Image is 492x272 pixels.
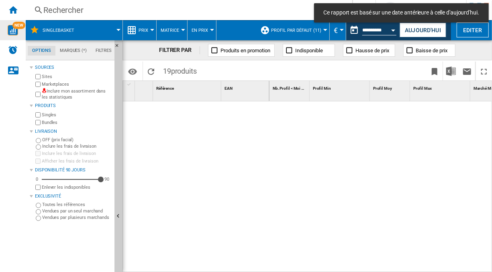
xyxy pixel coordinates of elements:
[321,9,482,17] span: Ce rapport est basé sur une date antérieure à celle d'aujourd'hui.
[273,86,300,91] span: Nb. Profil < Moi
[35,64,111,71] div: Sources
[403,44,455,57] button: Baisse de prix
[43,20,82,40] button: SingleBasket
[127,20,152,40] div: Prix
[114,40,124,55] button: Masquer
[139,28,148,33] span: Prix
[355,47,389,54] span: Hausse de prix
[42,143,111,149] label: Inclure les frais de livraison
[35,185,41,190] input: Afficher les frais de livraison
[225,86,233,91] span: EAN
[159,62,201,78] span: 19
[143,62,159,80] button: Recharger
[457,23,489,37] button: Editer
[42,74,111,80] label: Sites
[30,20,118,40] div: SingleBasket
[42,137,111,143] label: OFF (prix facial)
[155,81,221,93] div: Référence Sort None
[42,214,111,220] label: Vendues par plusieurs marchands
[161,20,183,40] button: Matrice
[36,203,41,208] input: Toutes les références
[271,20,325,40] button: Profil par défaut (11)
[372,81,410,93] div: Profil Moy Sort None
[8,45,18,55] img: alerts-logo.svg
[35,120,41,125] input: Bundles
[35,112,41,117] input: Singles
[35,103,111,109] div: Produits
[220,47,270,54] span: Produits en promotion
[28,46,55,56] md-tab-item: Options
[42,88,47,93] img: mysite-not-bg-18x18.png
[311,81,370,93] div: Profil Min Sort None
[412,81,470,93] div: Sort None
[386,22,401,36] button: Open calendar
[42,202,111,208] label: Toutes les références
[35,74,41,79] input: Sites
[42,175,101,183] md-slider: Disponibilité
[373,86,392,91] span: Profil Moy
[43,4,331,16] div: Rechercher
[413,86,432,91] span: Profil Max
[400,23,446,37] button: Aujourd'hui
[36,209,41,214] input: Vendues par un seul marchand
[271,28,321,33] span: Profil par défaut (11)
[427,62,443,80] button: Créer un favoris
[271,81,309,93] div: Nb. Profil < Moi Sort None
[42,184,111,190] label: Enlever les indisponibles
[446,66,456,76] img: excel-24x24.png
[161,28,179,33] span: Matrice
[12,22,25,29] span: NEW
[34,176,40,182] div: 0
[42,158,111,164] label: Afficher les frais de livraison
[412,81,470,93] div: Profil Max Sort None
[102,176,111,182] div: 90
[330,20,346,40] md-menu: Currency
[42,112,111,118] label: Singles
[35,159,41,164] input: Afficher les frais de livraison
[346,22,362,38] button: md-calendar
[91,46,116,56] md-tab-item: Filtres
[171,67,197,75] span: produits
[155,81,221,93] div: Sort None
[35,82,41,87] input: Marketplaces
[311,81,370,93] div: Sort None
[346,20,398,40] div: Ce rapport est basé sur une date antérieure à celle d'aujourd'hui.
[192,28,208,33] span: En Prix
[35,193,111,200] div: Exclusivité
[55,46,91,56] md-tab-item: Marques (*)
[476,62,492,80] button: Plein écran
[137,81,153,93] div: Sort None
[42,81,111,87] label: Marketplaces
[43,28,74,33] span: SingleBasket
[35,89,41,99] input: Inclure mon assortiment dans les statistiques
[343,44,395,57] button: Hausse de prix
[443,62,459,80] button: Télécharger au format Excel
[334,26,338,35] span: €
[192,20,212,40] button: En Prix
[260,20,325,40] div: Profil par défaut (11)
[42,150,111,157] label: Inclure les frais de livraison
[223,81,269,93] div: Sort None
[35,151,41,156] input: Inclure les frais de livraison
[295,47,323,54] span: Indisponible
[334,20,342,40] button: €
[459,62,475,80] button: Envoyer ce rapport par email
[372,81,410,93] div: Sort None
[35,167,111,173] div: Disponibilité 90 Jours
[42,120,111,126] label: Bundles
[283,44,335,57] button: Indisponible
[42,88,111,101] label: Inclure mon assortiment dans les statistiques
[36,144,41,150] input: Inclure les frais de livraison
[208,44,275,57] button: Produits en promotion
[139,20,152,40] button: Prix
[313,86,331,91] span: Profil Min
[156,86,174,91] span: Référence
[416,47,447,54] span: Baisse de prix
[8,25,18,35] img: wise-card.svg
[159,46,200,54] div: FILTRER PAR
[36,138,41,143] input: OFF (prix facial)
